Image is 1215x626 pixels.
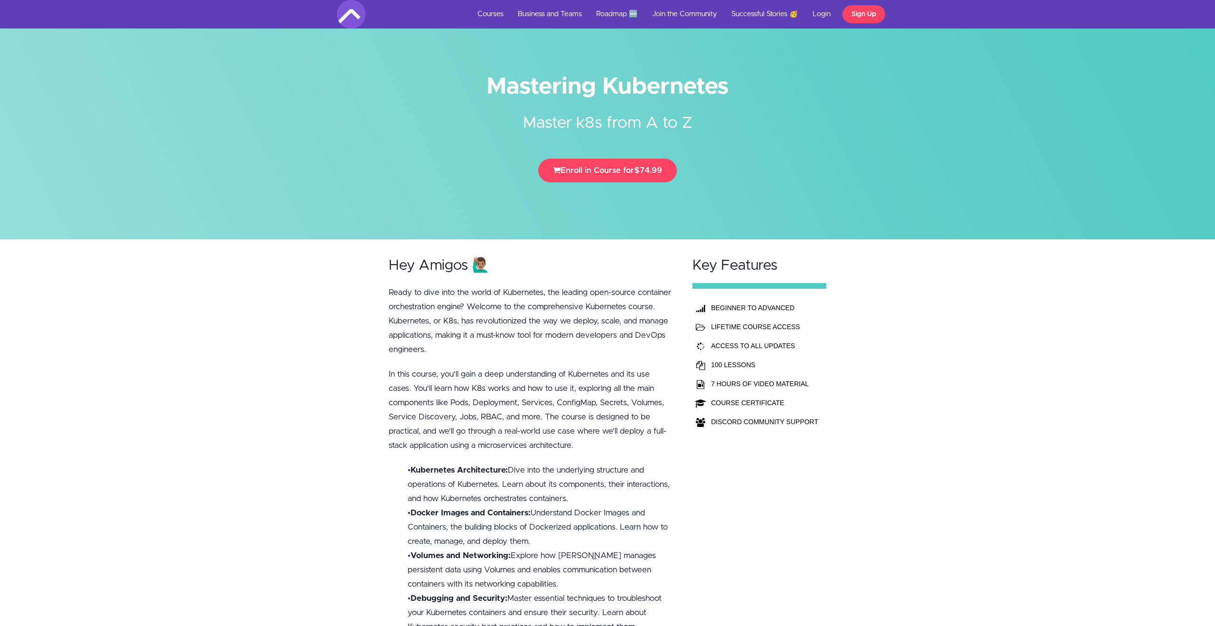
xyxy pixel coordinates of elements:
[411,466,508,474] b: Kubernetes Architecture:
[411,551,511,560] b: Volumes and Networking:
[337,76,878,97] h1: Mastering Kubernetes
[430,97,785,135] h2: Master k8s from A to Z
[389,258,674,274] h2: Hey Amigos 🙋🏽‍♂️
[709,393,821,412] td: COURSE CERTIFICATE
[709,317,821,336] td: LIFETIME COURSE ACCESS
[389,285,674,357] p: Ready to dive into the world of Kubernetes, the leading open-source container orchestration engin...
[692,258,826,274] h2: Key Features
[709,336,821,355] td: ACCESS TO ALL UPDATES
[709,412,821,431] td: DISCORD COMMUNITY SUPPORT
[408,549,674,591] li: • Explore how [PERSON_NAME] manages persistent data using Volumes and enables communication betwe...
[411,594,507,602] b: Debugging and Security:
[709,374,821,393] td: 7 HOURS OF VIDEO MATERIAL
[538,159,677,182] button: Enroll in Course for$74.99
[408,506,674,549] li: • Understand Docker Images and Containers, the building blocks of Dockerized applications. Learn ...
[411,509,531,517] b: Docker Images and Containers:
[634,166,662,174] span: $74.99
[408,463,674,506] li: • Dive into the underlying structure and operations of Kubernetes. Learn about its components, th...
[709,298,821,317] th: BEGINNER TO ADVANCED
[389,367,674,453] p: In this course, you'll gain a deep understanding of Kubernetes and its use cases. You'll learn ho...
[842,5,885,23] a: Sign Up
[709,355,821,374] td: 100 LESSONS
